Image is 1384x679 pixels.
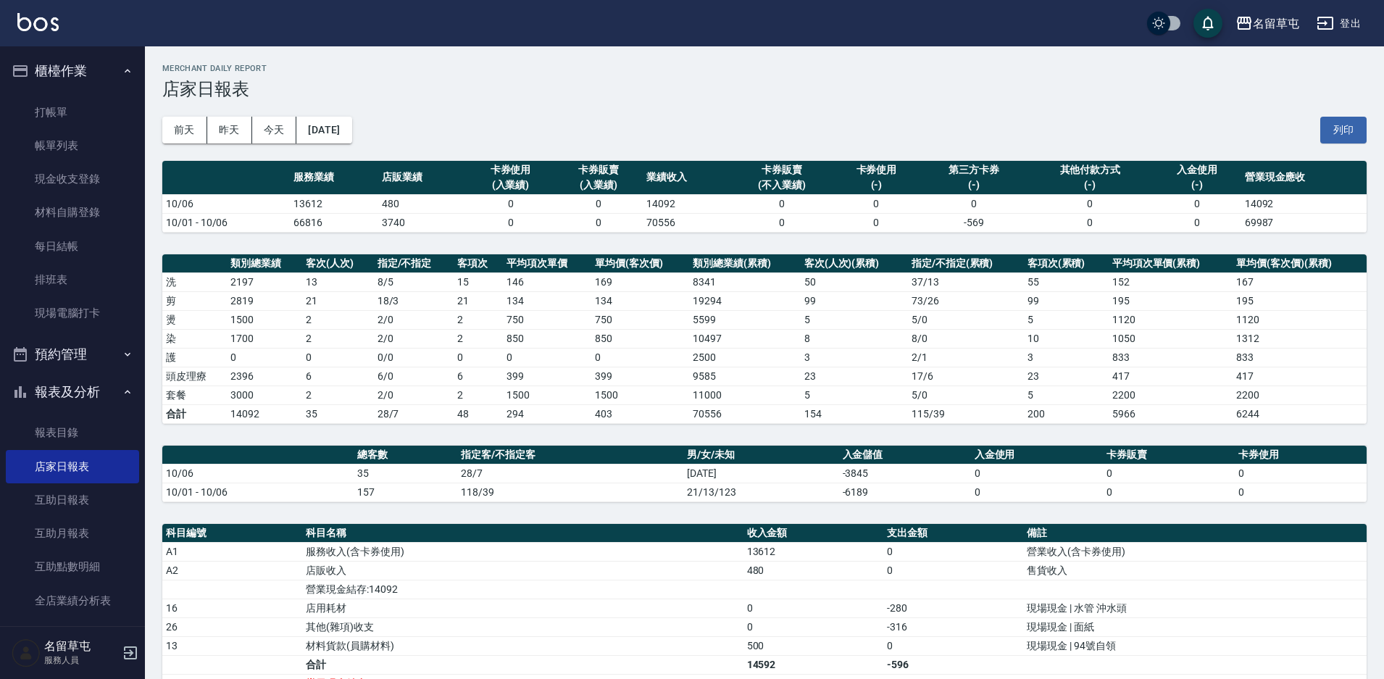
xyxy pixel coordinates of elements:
[643,161,731,195] th: 業績收入
[689,404,800,423] td: 70556
[374,291,454,310] td: 18 / 3
[883,542,1023,561] td: 0
[1023,561,1367,580] td: 售貨收入
[1233,348,1367,367] td: 833
[1156,178,1238,193] div: (-)
[503,367,591,386] td: 399
[454,386,503,404] td: 2
[162,161,1367,233] table: a dense table
[6,263,139,296] a: 排班表
[503,404,591,423] td: 294
[924,162,1023,178] div: 第三方卡券
[743,599,883,617] td: 0
[252,117,297,143] button: 今天
[162,291,227,310] td: 剪
[591,329,689,348] td: 850
[162,254,1367,424] table: a dense table
[1024,310,1109,329] td: 5
[735,178,829,193] div: (不入業績)
[290,194,378,213] td: 13612
[1109,310,1233,329] td: 1120
[6,230,139,263] a: 每日結帳
[1109,291,1233,310] td: 195
[883,599,1023,617] td: -280
[503,272,591,291] td: 146
[591,272,689,291] td: 169
[1109,329,1233,348] td: 1050
[1109,386,1233,404] td: 2200
[162,617,302,636] td: 26
[162,524,302,543] th: 科目編號
[1023,599,1367,617] td: 現場現金 | 水管 沖水頭
[801,348,908,367] td: 3
[743,524,883,543] th: 收入金額
[689,291,800,310] td: 19294
[1024,272,1109,291] td: 55
[296,117,351,143] button: [DATE]
[302,329,374,348] td: 2
[374,367,454,386] td: 6 / 0
[378,194,467,213] td: 480
[554,213,643,232] td: 0
[162,542,302,561] td: A1
[1024,386,1109,404] td: 5
[1023,617,1367,636] td: 現場現金 | 面紙
[354,464,457,483] td: 35
[689,254,800,273] th: 類別總業績(累積)
[1023,636,1367,655] td: 現場現金 | 94號自領
[302,599,743,617] td: 店用耗材
[591,291,689,310] td: 134
[302,524,743,543] th: 科目名稱
[162,636,302,655] td: 13
[683,446,839,465] th: 男/女/未知
[162,464,354,483] td: 10/06
[908,329,1024,348] td: 8 / 0
[503,291,591,310] td: 134
[6,162,139,196] a: 現金收支登錄
[1233,367,1367,386] td: 417
[354,446,457,465] th: 總客數
[924,178,1023,193] div: (-)
[6,96,139,129] a: 打帳單
[302,386,374,404] td: 2
[743,561,883,580] td: 480
[354,483,457,501] td: 157
[302,580,743,599] td: 營業現金結存:14092
[374,254,454,273] th: 指定/不指定
[470,178,551,193] div: (入業績)
[227,329,302,348] td: 1700
[374,404,454,423] td: 28/7
[836,162,917,178] div: 卡券使用
[162,348,227,367] td: 護
[227,254,302,273] th: 類別總業績
[467,213,555,232] td: 0
[374,329,454,348] td: 2 / 0
[6,517,139,550] a: 互助月報表
[1109,404,1233,423] td: 5966
[1024,254,1109,273] th: 客項次(累積)
[1027,213,1153,232] td: 0
[302,367,374,386] td: 6
[1235,446,1367,465] th: 卡券使用
[591,254,689,273] th: 單均價(客次價)
[378,213,467,232] td: 3740
[1153,194,1241,213] td: 0
[6,450,139,483] a: 店家日報表
[374,386,454,404] td: 2 / 0
[227,310,302,329] td: 1500
[1241,161,1367,195] th: 營業現金應收
[554,194,643,213] td: 0
[908,310,1024,329] td: 5 / 0
[883,561,1023,580] td: 0
[162,310,227,329] td: 燙
[801,404,908,423] td: 154
[833,213,921,232] td: 0
[971,483,1103,501] td: 0
[162,329,227,348] td: 染
[1103,446,1235,465] th: 卡券販賣
[558,178,639,193] div: (入業績)
[839,483,971,501] td: -6189
[1235,464,1367,483] td: 0
[454,329,503,348] td: 2
[689,386,800,404] td: 11000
